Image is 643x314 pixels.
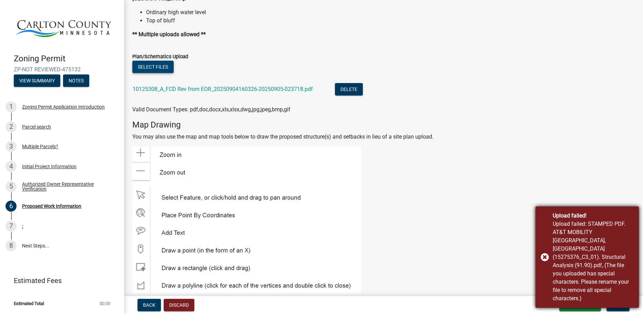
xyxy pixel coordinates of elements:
[137,299,161,311] button: Back
[6,240,17,251] div: 8
[146,17,635,25] li: Top of bluff
[335,83,363,95] button: Delete
[335,87,363,93] wm-modal-confirm: Delete Document
[22,182,113,191] div: Authorized Owner Representative Verification
[22,104,105,109] div: Zoning Permit Application Introduction
[100,301,110,306] span: $0.00
[63,74,89,87] button: Notes
[6,274,113,287] a: Estimated Fees
[143,302,155,308] span: Back
[133,86,313,92] a: 10125308_A_FCD Rev from EOR_20250904160326-20250905-023718.pdf
[14,79,60,84] wm-modal-confirm: Summary
[6,161,17,172] div: 4
[164,299,194,311] button: Discard
[132,31,206,38] strong: ** Multiple uploads allowed **
[63,79,89,84] wm-modal-confirm: Notes
[6,121,17,132] div: 2
[132,133,635,141] p: You may also use the map and map tools below to draw the proposed structure(s) and setbacks in li...
[6,141,17,152] div: 3
[6,181,17,192] div: 5
[14,66,110,73] span: ZP-NOT REVIEWED-475132
[22,124,51,129] div: Parcel search
[132,120,635,130] h4: Map Drawing
[22,224,23,229] div: :
[132,54,188,59] label: Plan/Schematics Upload
[22,204,81,209] div: Proposed Work Information
[14,74,60,87] button: View Summary
[6,201,17,212] div: 6
[132,106,290,113] span: Valid Document Types: pdf,doc,docx,xls,xlsx,dwg,jpg,jpeg,bmp,gif
[146,8,635,17] li: Ordinary high water level
[14,301,44,306] span: Estimated Total
[6,221,17,232] div: 7
[22,144,58,149] div: Multiple Parcels?
[6,101,17,112] div: 1
[132,61,174,73] button: Select files
[22,164,76,169] div: Initial Project Information
[14,7,113,47] img: Carlton County, Minnesota
[14,54,119,64] h4: Zoning Permit
[553,220,634,303] div: Upload failed: STAMPED PDF. AT&T MOBILITY 9311 MOOSE LAKE, MN (15275376_C3_01). Structural Analys...
[553,212,634,220] div: Upload failed!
